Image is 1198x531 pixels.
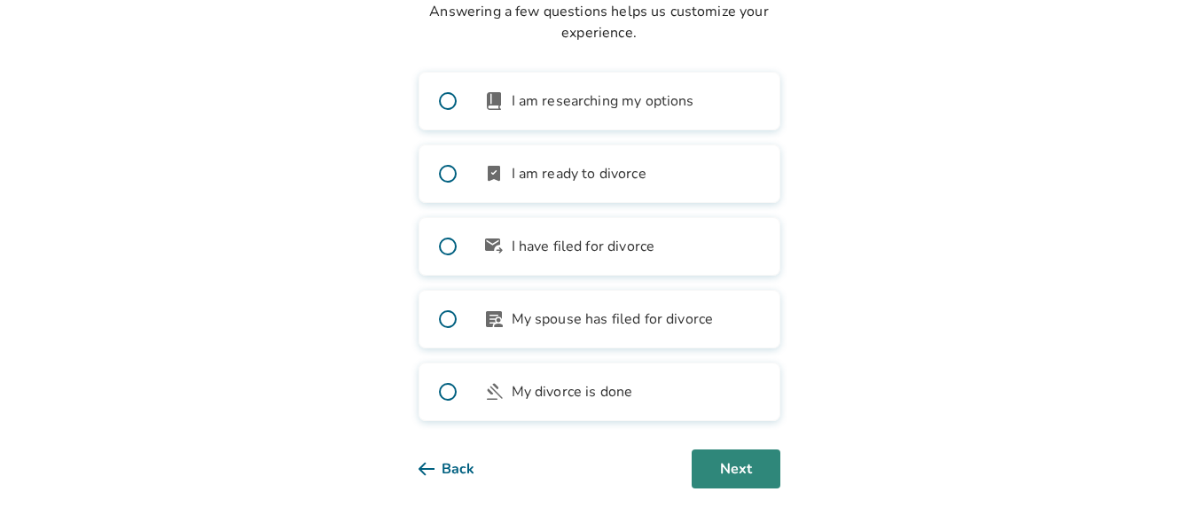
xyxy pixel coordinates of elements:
iframe: Chat Widget [1109,446,1198,531]
span: article_person [483,308,505,330]
span: I have filed for divorce [512,236,655,257]
span: My divorce is done [512,381,633,402]
button: Next [692,449,780,488]
span: I am researching my options [512,90,694,112]
span: My spouse has filed for divorce [512,308,714,330]
button: Back [419,449,503,488]
span: book_2 [483,90,505,112]
p: Answering a few questions helps us customize your experience. [419,1,780,43]
span: bookmark_check [483,163,505,184]
span: I am ready to divorce [512,163,646,184]
span: gavel [483,381,505,402]
span: outgoing_mail [483,236,505,257]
